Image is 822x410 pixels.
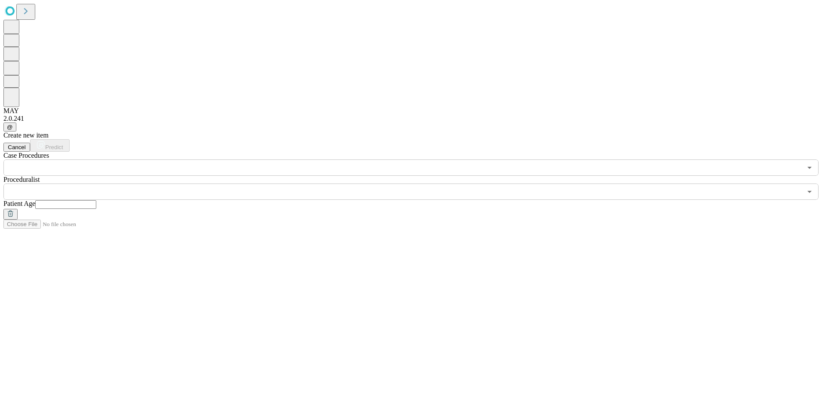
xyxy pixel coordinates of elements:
span: Cancel [8,144,26,150]
span: Create new item [3,132,49,139]
div: MAY [3,107,819,115]
button: Predict [30,139,70,152]
span: Patient Age [3,200,35,207]
button: Open [804,186,816,198]
button: Open [804,162,816,174]
button: @ [3,122,16,132]
div: 2.0.241 [3,115,819,122]
button: Cancel [3,143,30,152]
span: @ [7,124,13,130]
span: Predict [45,144,63,150]
span: Scheduled Procedure [3,152,49,159]
span: Proceduralist [3,176,40,183]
